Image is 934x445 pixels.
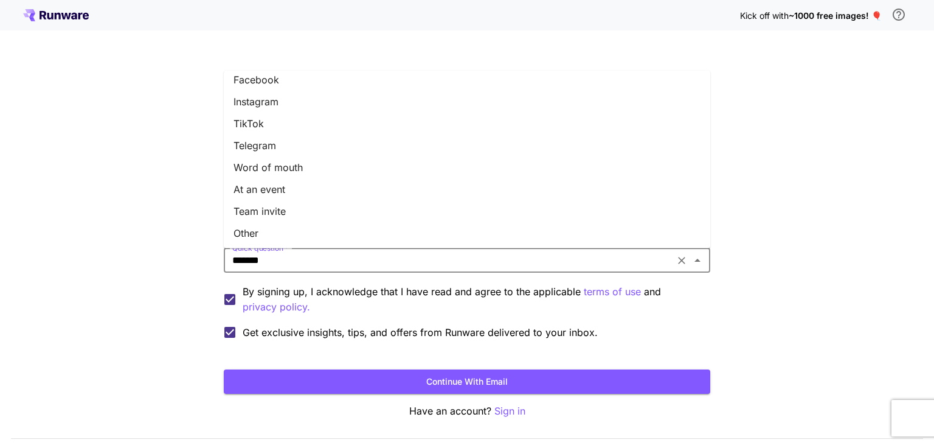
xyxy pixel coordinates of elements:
[494,404,525,419] button: Sign in
[224,178,710,200] li: At an event
[224,134,710,156] li: Telegram
[224,222,710,244] li: Other
[224,112,710,134] li: TikTok
[224,370,710,394] button: Continue with email
[224,200,710,222] li: Team invite
[224,69,710,86] h3: Welcome to Runware
[232,243,288,253] label: Quick question
[224,404,710,419] p: Have an account?
[584,284,641,300] button: By signing up, I acknowledge that I have read and agree to the applicable and privacy policy.
[224,68,710,90] li: Facebook
[689,252,706,269] button: Close
[224,90,710,112] li: Instagram
[243,325,598,340] span: Get exclusive insights, tips, and offers from Runware delivered to your inbox.
[673,252,690,269] button: Clear
[584,284,641,300] p: terms of use
[887,2,911,27] button: In order to qualify for free credit, you need to sign up with a business email address and click ...
[243,300,310,315] button: By signing up, I acknowledge that I have read and agree to the applicable terms of use and
[243,300,310,315] p: privacy policy.
[224,156,710,178] li: Word of mouth
[740,10,789,21] span: Kick off with
[243,284,700,315] p: By signing up, I acknowledge that I have read and agree to the applicable and
[789,10,882,21] span: ~1000 free images! 🎈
